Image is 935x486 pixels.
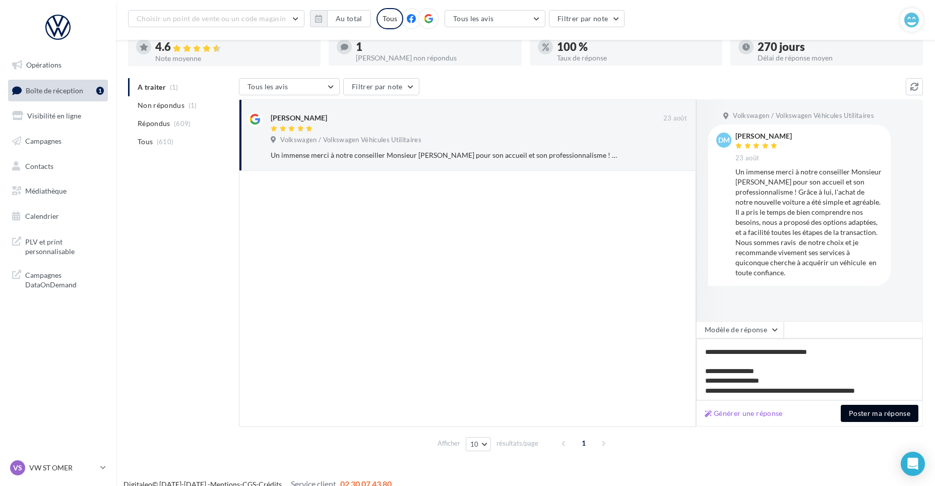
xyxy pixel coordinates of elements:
div: Note moyenne [155,55,313,62]
p: VW ST OMER [29,463,96,473]
span: 10 [470,440,479,448]
span: 23 août [663,114,687,123]
div: Un immense merci à notre conseiller Monsieur [PERSON_NAME] pour son accueil et son professionnali... [271,150,621,160]
div: 1 [96,87,104,95]
span: Afficher [438,439,460,448]
a: Campagnes DataOnDemand [6,264,110,294]
span: Campagnes DataOnDemand [25,268,104,290]
button: Filtrer par note [343,78,419,95]
span: 1 [576,435,592,451]
button: Générer une réponse [701,407,787,419]
button: 10 [466,437,491,451]
button: Tous les avis [445,10,545,27]
a: Médiathèque [6,180,110,202]
span: Tous [138,137,153,147]
a: PLV et print personnalisable [6,231,110,261]
span: Visibilité en ligne [27,111,81,120]
span: Médiathèque [25,187,67,195]
div: 4.6 [155,41,313,53]
a: Opérations [6,54,110,76]
span: Choisir un point de vente ou un code magasin [137,14,286,23]
span: (1) [189,101,197,109]
span: dm [718,135,730,145]
span: Campagnes [25,137,61,145]
a: Boîte de réception1 [6,80,110,101]
a: Campagnes [6,131,110,152]
span: Opérations [26,60,61,69]
div: 270 jours [758,41,915,52]
div: Délai de réponse moyen [758,54,915,62]
div: 1 [356,41,513,52]
div: Tous [377,8,403,29]
span: Boîte de réception [26,86,83,94]
span: Tous les avis [453,14,494,23]
span: (609) [174,119,191,128]
span: Volkswagen / Volkswagen Véhicules Utilitaires [733,111,874,120]
span: PLV et print personnalisable [25,235,104,257]
span: Tous les avis [247,82,288,91]
span: Calendrier [25,212,59,220]
a: Calendrier [6,206,110,227]
span: résultats/page [496,439,538,448]
span: 23 août [735,154,759,163]
div: [PERSON_NAME] [735,133,792,140]
span: Volkswagen / Volkswagen Véhicules Utilitaires [280,136,421,145]
div: Un immense merci à notre conseiller Monsieur [PERSON_NAME] pour son accueil et son professionnali... [735,167,883,278]
a: VS VW ST OMER [8,458,108,477]
button: Poster ma réponse [841,405,918,422]
button: Au total [327,10,371,27]
div: Open Intercom Messenger [901,452,925,476]
button: Filtrer par note [549,10,625,27]
span: Contacts [25,161,53,170]
span: Non répondus [138,100,184,110]
div: [PERSON_NAME] [271,113,327,123]
span: VS [13,463,22,473]
span: (610) [157,138,174,146]
button: Tous les avis [239,78,340,95]
div: 100 % [557,41,714,52]
button: Choisir un point de vente ou un code magasin [128,10,304,27]
button: Modèle de réponse [696,321,784,338]
div: [PERSON_NAME] non répondus [356,54,513,62]
div: Taux de réponse [557,54,714,62]
a: Contacts [6,156,110,177]
button: Au total [310,10,371,27]
span: Répondus [138,118,170,129]
a: Visibilité en ligne [6,105,110,127]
